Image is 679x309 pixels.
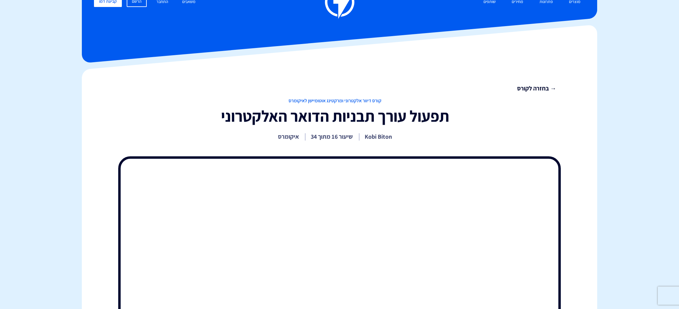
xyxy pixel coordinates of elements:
i: | [358,131,360,141]
a: → בחזרה לקורס [114,84,556,93]
span: קורס דיוור אלקטרוני ומרקטינג אוטומיישן לאיקומרס [114,97,556,104]
h1: תפעול עורך תבניות הדואר האלקטרוני [114,107,556,125]
p: איקומרס [278,132,299,141]
i: | [304,131,306,141]
p: שיעור 16 מתוך 34 [311,132,353,141]
p: Kobi Biton [365,132,392,141]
